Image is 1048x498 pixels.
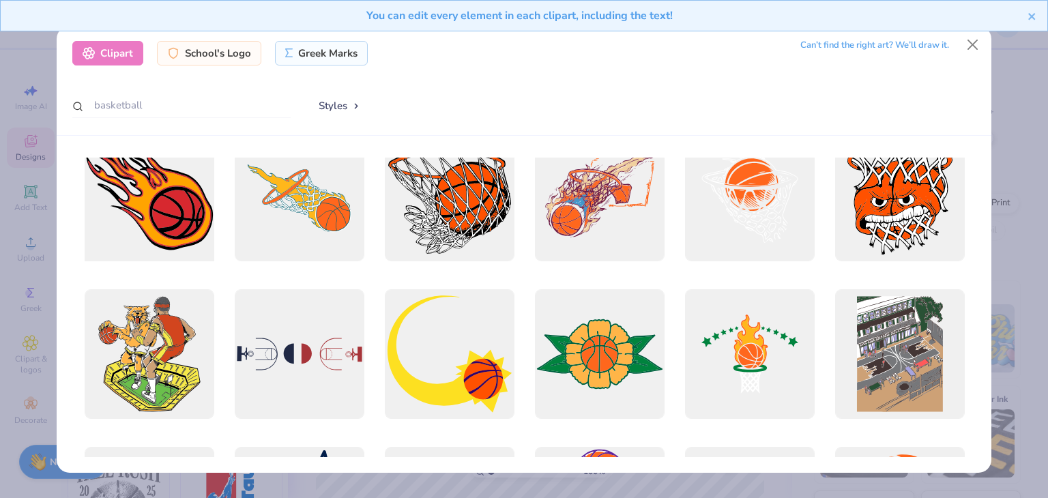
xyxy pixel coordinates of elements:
[960,31,986,57] button: Close
[157,41,261,65] div: School's Logo
[304,93,375,119] button: Styles
[72,41,143,65] div: Clipart
[72,93,291,118] input: Search by name
[800,33,949,57] div: Can’t find the right art? We’ll draw it.
[11,8,1028,24] div: You can edit every element in each clipart, including the text!
[1028,8,1037,24] button: close
[275,41,368,65] div: Greek Marks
